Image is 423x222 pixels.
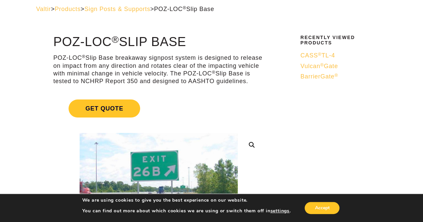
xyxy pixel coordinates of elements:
[82,54,86,59] sup: ®
[36,5,387,13] div: > > >
[53,54,264,85] p: POZ-LOC Slip Base breakaway signpost system is designed to release on impact from any direction a...
[334,73,338,78] sup: ®
[36,6,51,12] a: Valtir
[270,208,289,214] button: settings
[300,52,383,59] a: CASS®TL-4
[300,62,383,70] a: Vulcan®Gate
[53,35,264,49] h1: POZ-LOC Slip Base
[300,73,383,80] a: BarrierGate®
[112,34,119,45] sup: ®
[320,62,324,67] sup: ®
[154,6,214,12] span: POZ-LOC Slip Base
[300,73,338,80] span: BarrierGate
[55,6,81,12] a: Products
[82,208,291,214] p: You can find out more about which cookies we are using or switch them off in .
[300,63,338,69] span: Vulcan Gate
[300,52,335,59] span: CASS TL-4
[53,91,264,126] a: Get Quote
[84,6,150,12] a: Sign Posts & Supports
[69,99,140,118] span: Get Quote
[183,5,186,10] sup: ®
[318,52,322,57] sup: ®
[212,70,216,75] sup: ®
[82,197,291,203] p: We are using cookies to give you the best experience on our website.
[300,35,383,45] h2: Recently Viewed Products
[305,202,339,214] button: Accept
